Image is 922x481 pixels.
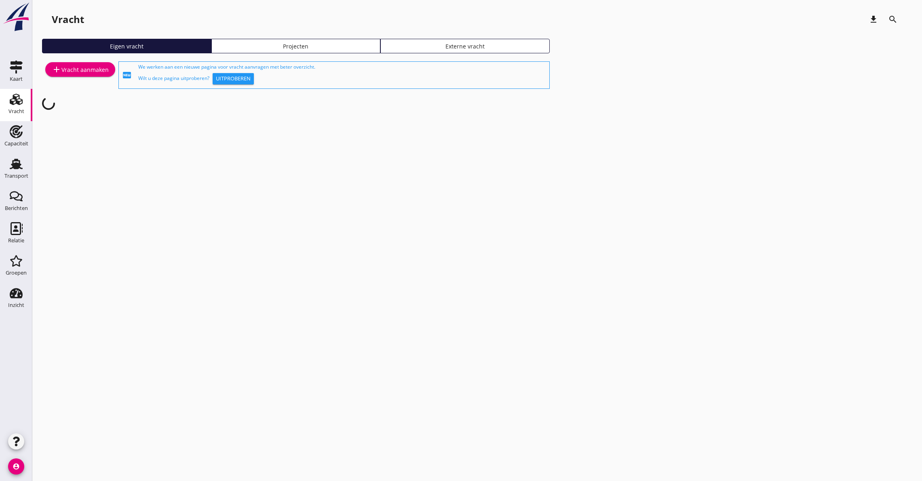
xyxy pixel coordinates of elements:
[6,270,27,275] div: Groepen
[384,42,546,50] div: Externe vracht
[215,42,377,50] div: Projecten
[138,63,546,87] div: We werken aan een nieuwe pagina voor vracht aanvragen met beter overzicht. Wilt u deze pagina uit...
[122,70,132,80] i: fiber_new
[10,76,23,82] div: Kaart
[4,141,28,146] div: Capaciteit
[5,206,28,211] div: Berichten
[869,15,878,24] i: download
[8,238,24,243] div: Relatie
[216,75,251,83] div: Uitproberen
[52,65,109,74] div: Vracht aanmaken
[46,42,208,50] div: Eigen vracht
[8,302,24,308] div: Inzicht
[213,73,254,84] button: Uitproberen
[52,13,84,26] div: Vracht
[8,109,24,114] div: Vracht
[888,15,898,24] i: search
[380,39,550,53] a: Externe vracht
[45,62,115,77] a: Vracht aanmaken
[42,39,211,53] a: Eigen vracht
[2,2,31,32] img: logo-small.a267ee39.svg
[8,458,24,475] i: account_circle
[52,65,61,74] i: add
[211,39,381,53] a: Projecten
[4,173,28,179] div: Transport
